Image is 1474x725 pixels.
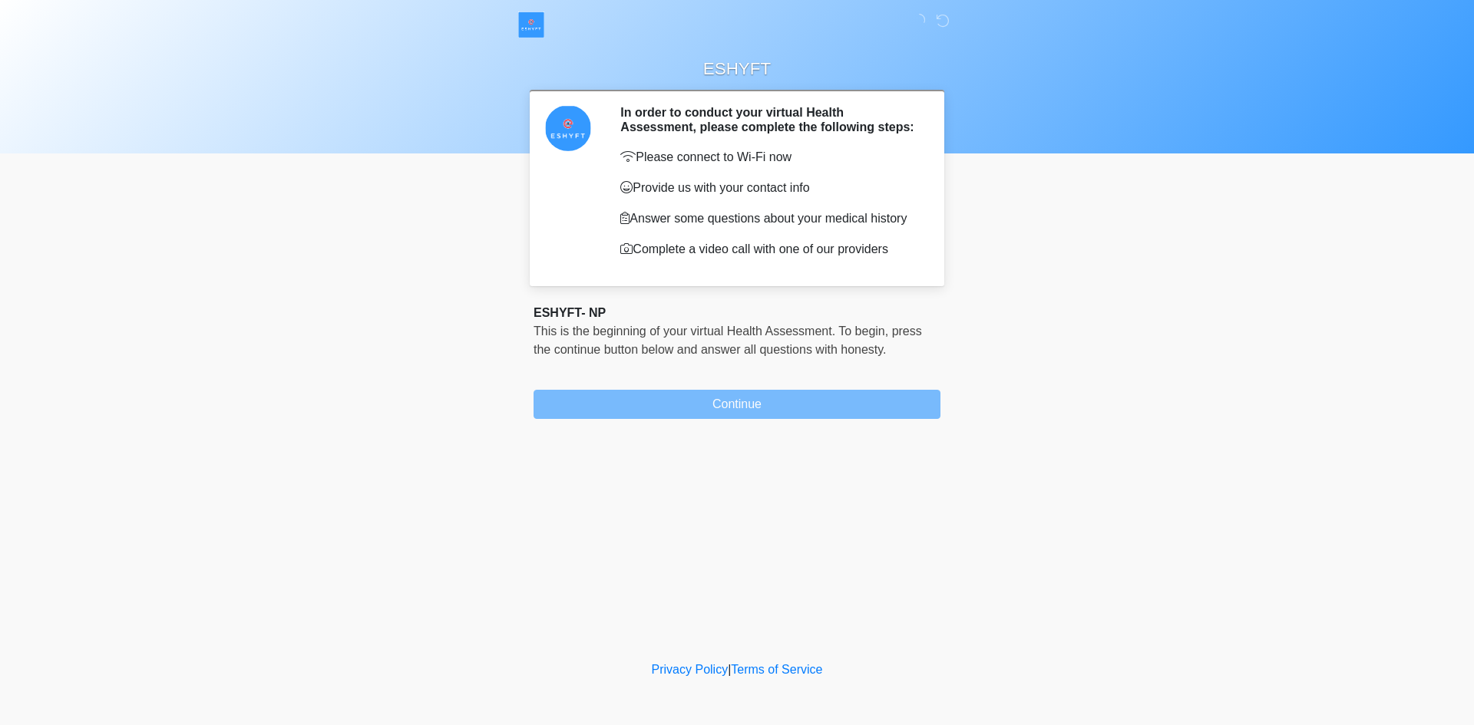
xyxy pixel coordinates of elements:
[620,105,917,134] h2: In order to conduct your virtual Health Assessment, please complete the following steps:
[620,179,917,197] p: Provide us with your contact info
[731,663,822,676] a: Terms of Service
[620,240,917,259] p: Complete a video call with one of our providers
[518,12,544,38] img: ESHYFT Logo
[545,105,591,151] img: Agent Avatar
[534,325,922,356] span: This is the beginning of your virtual Health Assessment. ﻿﻿﻿﻿﻿﻿To begin, ﻿﻿﻿﻿﻿﻿﻿﻿﻿﻿﻿﻿﻿﻿﻿﻿﻿﻿press ...
[522,55,952,84] h1: ESHYFT
[620,209,917,228] p: Answer some questions about your medical history
[620,148,917,166] p: Please connect to Wi-Fi now
[728,663,731,676] a: |
[534,390,940,419] button: Continue
[534,304,940,322] div: ESHYFT- NP
[652,663,729,676] a: Privacy Policy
